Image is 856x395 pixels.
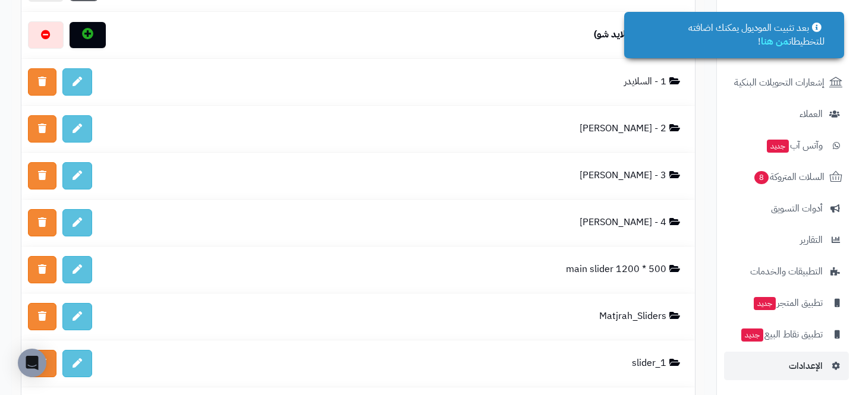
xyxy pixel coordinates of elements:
[741,328,763,342] span: جديد
[214,106,695,152] td: 2 - [PERSON_NAME]
[214,59,695,105] td: 1 - السلايدر
[724,68,849,97] a: إشعارات التحويلات البنكية
[740,326,823,343] span: تطبيق نقاط البيع
[594,27,690,42] b: عرض الشرائح (سلايد شو)
[761,34,789,49] a: من هنا
[214,293,695,340] td: Matjrah_Sliders
[724,257,849,286] a: التطبيقات والخدمات
[767,140,789,153] span: جديد
[214,200,695,246] td: 4 - [PERSON_NAME]
[214,247,695,293] td: main slider 1200 * 500
[724,100,849,128] a: العملاء
[624,12,844,58] div: بعد تثبيت الموديول يمكنك اضافته للتخطيطات !
[754,171,769,184] span: 8
[753,295,823,311] span: تطبيق المتجر
[724,194,849,223] a: أدوات التسويق
[771,200,823,217] span: أدوات التسويق
[753,169,824,185] span: السلات المتروكة
[754,297,776,310] span: جديد
[800,232,823,248] span: التقارير
[766,137,823,154] span: وآتس آب
[789,358,823,374] span: الإعدادات
[800,106,823,122] span: العملاء
[724,131,849,160] a: وآتس آبجديد
[18,349,46,377] div: Open Intercom Messenger
[724,352,849,380] a: الإعدادات
[734,74,824,91] span: إشعارات التحويلات البنكية
[724,320,849,349] a: تطبيق نقاط البيعجديد
[750,263,823,280] span: التطبيقات والخدمات
[724,226,849,254] a: التقارير
[724,163,849,191] a: السلات المتروكة8
[214,340,695,387] td: slider_1
[214,153,695,199] td: 3 - [PERSON_NAME]
[724,289,849,317] a: تطبيق المتجرجديد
